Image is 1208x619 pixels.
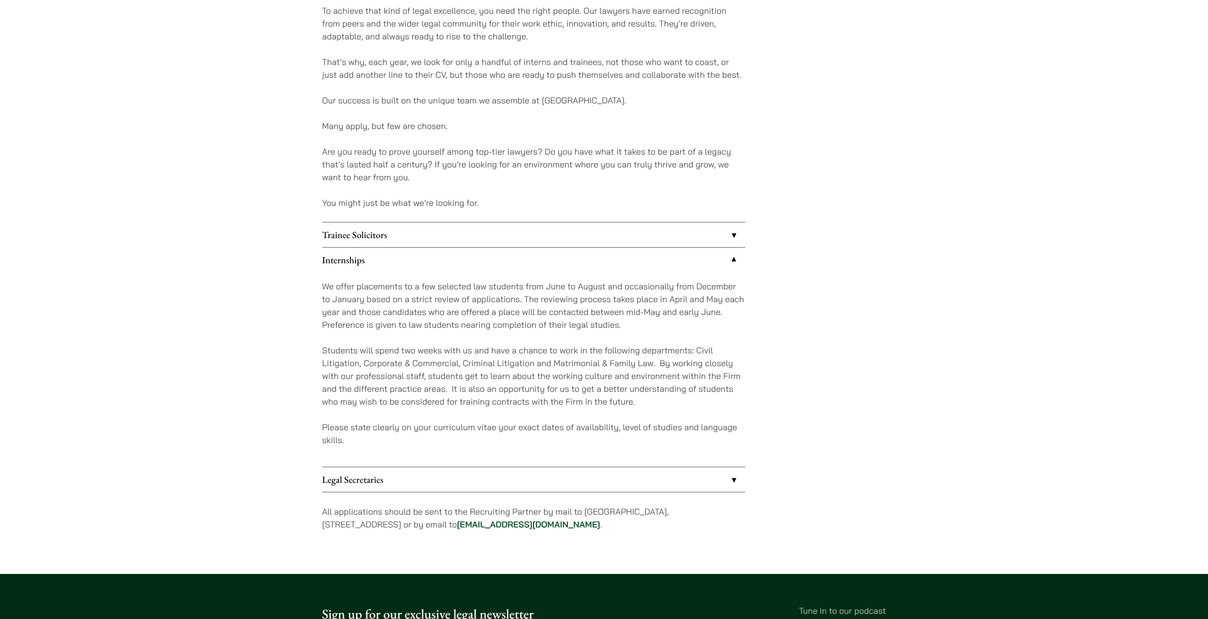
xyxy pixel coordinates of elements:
[322,222,745,247] a: Trainee Solicitors
[457,519,600,530] a: [EMAIL_ADDRESS][DOMAIN_NAME]
[322,248,745,272] a: Internships
[322,344,745,408] p: Students will spend two weeks with us and have a chance to work in the following departments: Civ...
[322,120,745,132] p: Many apply, but few are chosen.
[322,467,745,492] a: Legal Secretaries
[612,604,886,617] p: Tune in to our podcast
[322,145,745,184] p: Are you ready to prove yourself among top-tier lawyers? Do you have what it takes to be part of a...
[322,505,745,531] p: All applications should be sent to the Recruiting Partner by mail to [GEOGRAPHIC_DATA], [STREET_A...
[322,421,745,446] p: Please state clearly on your curriculum vitae your exact dates of availability, level of studies ...
[322,55,745,81] p: That’s why, each year, we look for only a handful of interns and trainees, not those who want to ...
[322,196,745,209] p: You might just be what we’re looking for.
[322,272,745,467] div: Internships
[322,94,745,107] p: Our success is built on the unique team we assemble at [GEOGRAPHIC_DATA].
[322,280,745,331] p: We offer placements to a few selected law students from June to August and occasionally from Dece...
[322,4,745,43] p: To achieve that kind of legal excellence, you need the right people. Our lawyers have earned reco...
